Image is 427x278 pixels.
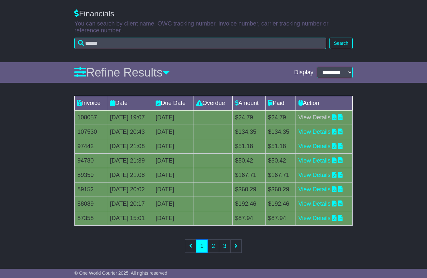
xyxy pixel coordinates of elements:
a: View Details [298,186,331,193]
td: 89152 [75,182,107,197]
td: $50.42 [232,154,265,168]
td: [DATE] [153,125,193,139]
a: View Details [298,129,331,135]
td: [DATE] 21:08 [107,139,153,154]
a: View Details [298,172,331,178]
td: [DATE] 15:01 [107,211,153,226]
td: [DATE] 20:43 [107,125,153,139]
td: 108057 [75,111,107,125]
td: $87.94 [232,211,265,226]
td: $167.71 [232,168,265,182]
td: $192.46 [265,197,296,211]
td: Amount [232,96,265,111]
a: 1 [196,239,208,253]
td: $51.18 [265,139,296,154]
td: 88089 [75,197,107,211]
td: $24.79 [232,111,265,125]
td: [DATE] [153,111,193,125]
td: $51.18 [232,139,265,154]
td: 107530 [75,125,107,139]
a: 2 [207,239,219,253]
td: [DATE] [153,197,193,211]
td: [DATE] [153,211,193,226]
a: View Details [298,215,331,221]
a: 3 [219,239,231,253]
td: Paid [265,96,296,111]
div: Financials [74,9,353,19]
p: You can search by client name, OWC tracking number, invoice number, carrier tracking number or re... [74,20,353,34]
a: View Details [298,143,331,149]
td: $360.29 [232,182,265,197]
td: [DATE] [153,182,193,197]
td: [DATE] [153,139,193,154]
td: 94780 [75,154,107,168]
td: [DATE] 21:08 [107,168,153,182]
a: Refine Results [74,66,170,79]
td: Due Date [153,96,193,111]
td: [DATE] 20:17 [107,197,153,211]
span: Display [294,69,313,76]
td: $50.42 [265,154,296,168]
td: $134.35 [232,125,265,139]
td: $24.79 [265,111,296,125]
span: © One World Courier 2025. All rights reserved. [74,270,169,276]
td: $87.94 [265,211,296,226]
td: Date [107,96,153,111]
td: $192.46 [232,197,265,211]
td: 87358 [75,211,107,226]
a: View Details [298,114,331,121]
td: Invoice [75,96,107,111]
td: [DATE] 20:02 [107,182,153,197]
td: [DATE] 19:07 [107,111,153,125]
td: 89359 [75,168,107,182]
td: Action [296,96,352,111]
a: View Details [298,200,331,207]
td: 97442 [75,139,107,154]
td: $360.29 [265,182,296,197]
td: [DATE] [153,168,193,182]
td: [DATE] 21:39 [107,154,153,168]
a: View Details [298,157,331,164]
td: [DATE] [153,154,193,168]
td: Overdue [193,96,232,111]
td: $167.71 [265,168,296,182]
td: $134.35 [265,125,296,139]
button: Search [329,38,352,49]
